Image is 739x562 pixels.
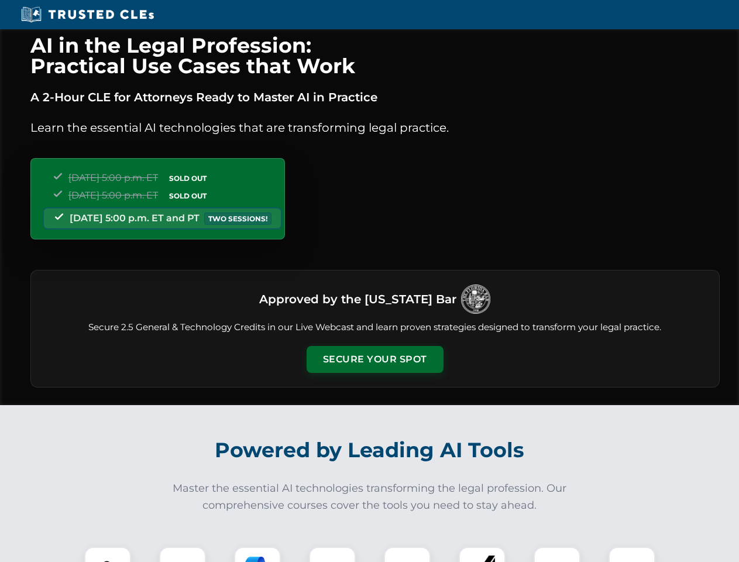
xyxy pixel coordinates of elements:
img: Trusted CLEs [18,6,157,23]
button: Secure Your Spot [307,346,444,373]
span: [DATE] 5:00 p.m. ET [68,172,158,183]
h1: AI in the Legal Profession: Practical Use Cases that Work [30,35,720,76]
span: SOLD OUT [165,172,211,184]
p: A 2-Hour CLE for Attorneys Ready to Master AI in Practice [30,88,720,107]
p: Learn the essential AI technologies that are transforming legal practice. [30,118,720,137]
h3: Approved by the [US_STATE] Bar [259,289,456,310]
span: SOLD OUT [165,190,211,202]
p: Secure 2.5 General & Technology Credits in our Live Webcast and learn proven strategies designed ... [45,321,705,334]
p: Master the essential AI technologies transforming the legal profession. Our comprehensive courses... [165,480,575,514]
span: [DATE] 5:00 p.m. ET [68,190,158,201]
h2: Powered by Leading AI Tools [46,430,694,471]
img: Logo [461,285,490,314]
